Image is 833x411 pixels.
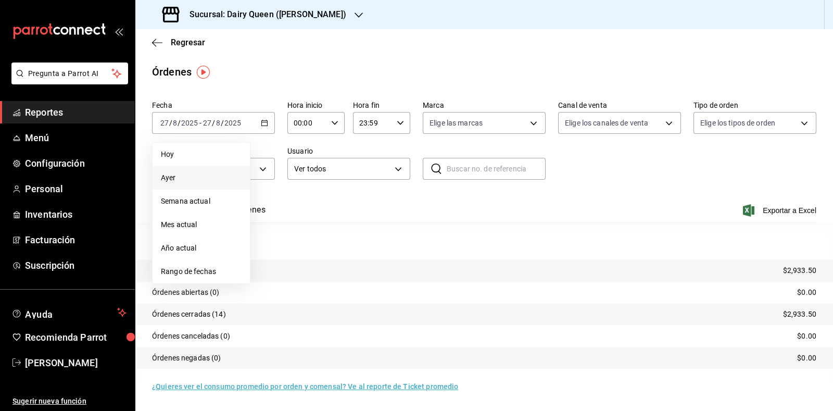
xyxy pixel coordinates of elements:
[28,68,112,79] span: Pregunta a Parrot AI
[216,119,221,127] input: --
[25,207,127,221] span: Inventarios
[171,38,205,47] span: Regresar
[430,118,483,128] span: Elige las marcas
[115,27,123,35] button: open_drawer_menu
[152,102,275,109] label: Fecha
[353,102,410,109] label: Hora fin
[797,287,816,298] p: $0.00
[169,119,172,127] span: /
[25,233,127,247] span: Facturación
[178,119,181,127] span: /
[11,63,128,84] button: Pregunta a Parrot AI
[700,118,775,128] span: Elige los tipos de orden
[25,131,127,145] span: Menú
[197,66,210,79] img: Tooltip marker
[797,353,816,364] p: $0.00
[224,119,242,127] input: ----
[172,119,178,127] input: --
[152,382,458,391] a: ¿Quieres ver el consumo promedio por orden y comensal? Ve al reporte de Ticket promedio
[25,330,127,344] span: Recomienda Parrot
[7,76,128,86] a: Pregunta a Parrot AI
[745,204,816,217] button: Exportar a Excel
[181,8,346,21] h3: Sucursal: Dairy Queen ([PERSON_NAME])
[12,396,127,407] span: Sugerir nueva función
[212,119,215,127] span: /
[199,119,201,127] span: -
[25,258,127,272] span: Suscripción
[565,118,648,128] span: Elige los canales de venta
[161,243,242,254] span: Año actual
[25,356,127,370] span: [PERSON_NAME]
[152,331,230,342] p: Órdenes canceladas (0)
[152,64,192,80] div: Órdenes
[25,306,113,319] span: Ayuda
[152,353,221,364] p: Órdenes negadas (0)
[152,235,816,247] p: Resumen
[203,119,212,127] input: --
[161,196,242,207] span: Semana actual
[423,102,546,109] label: Marca
[221,119,224,127] span: /
[161,149,242,160] span: Hoy
[693,102,816,109] label: Tipo de orden
[152,38,205,47] button: Regresar
[25,182,127,196] span: Personal
[161,266,242,277] span: Rango de fechas
[783,265,816,276] p: $2,933.50
[797,331,816,342] p: $0.00
[152,309,226,320] p: Órdenes cerradas (14)
[294,164,391,175] span: Ver todos
[25,105,127,119] span: Reportes
[558,102,681,109] label: Canal de venta
[181,119,198,127] input: ----
[160,119,169,127] input: --
[783,309,816,320] p: $2,933.50
[25,156,127,170] span: Configuración
[161,219,242,230] span: Mes actual
[161,172,242,183] span: Ayer
[447,158,546,179] input: Buscar no. de referencia
[152,287,220,298] p: Órdenes abiertas (0)
[287,102,345,109] label: Hora inicio
[287,147,410,155] label: Usuario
